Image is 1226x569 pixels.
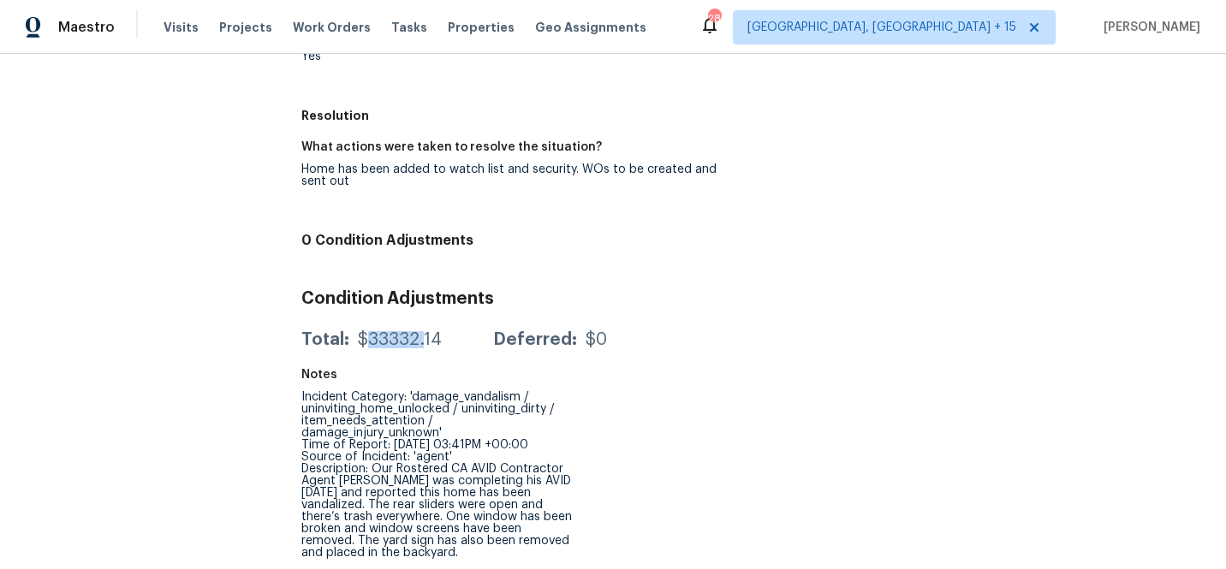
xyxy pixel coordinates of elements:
[1097,19,1200,36] span: [PERSON_NAME]
[301,331,349,348] div: Total:
[493,331,577,348] div: Deferred:
[358,331,442,348] div: $33332.14
[301,50,740,62] div: Yes
[293,19,371,36] span: Work Orders
[219,19,272,36] span: Projects
[535,19,646,36] span: Geo Assignments
[391,21,427,33] span: Tasks
[301,290,1205,307] h3: Condition Adjustments
[301,391,573,559] div: Incident Category: 'damage_vandalism / uninviting_home_unlocked / uninviting_dirty / item_needs_a...
[586,331,607,348] div: $0
[448,19,515,36] span: Properties
[301,232,1205,249] h4: 0 Condition Adjustments
[301,163,740,187] div: Home has been added to watch list and security. WOs to be created and sent out
[301,107,1205,124] h5: Resolution
[164,19,199,36] span: Visits
[301,141,602,153] h5: What actions were taken to resolve the situation?
[301,369,337,381] h5: Notes
[747,19,1016,36] span: [GEOGRAPHIC_DATA], [GEOGRAPHIC_DATA] + 15
[708,10,720,27] div: 286
[58,19,115,36] span: Maestro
